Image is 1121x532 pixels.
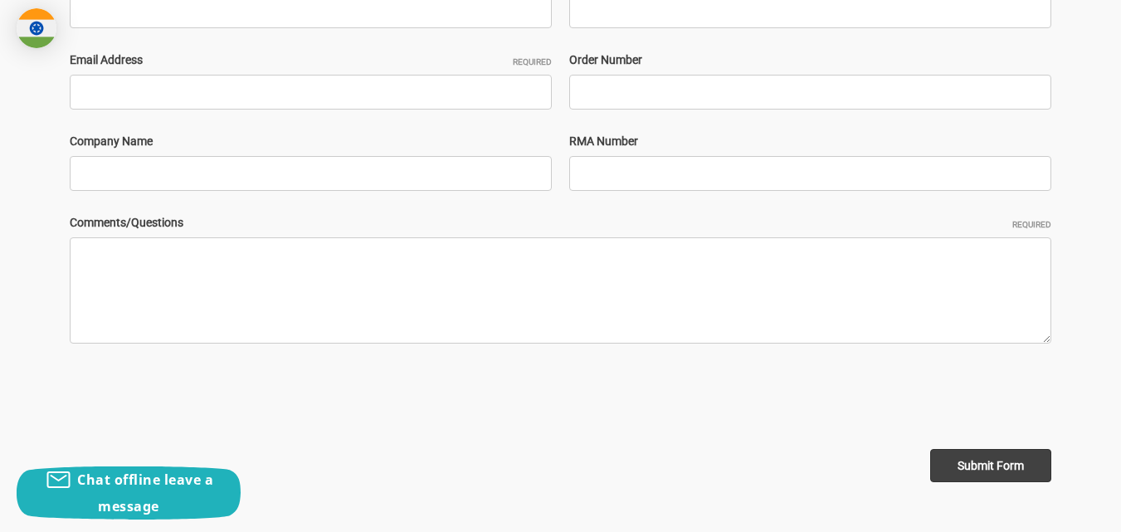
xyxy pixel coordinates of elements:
iframe: reCAPTCHA [70,367,322,432]
span: Chat offline leave a message [77,471,213,515]
button: Chat offline leave a message [17,466,241,520]
label: Comments/Questions [70,214,1051,232]
label: Email Address [70,51,552,69]
label: Company Name [70,133,552,150]
label: Order Number [569,51,1051,69]
small: Required [513,56,552,68]
input: Submit Form [930,449,1051,482]
small: Required [1012,218,1051,231]
label: RMA Number [569,133,1051,150]
img: duty and tax information for India [17,8,56,48]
